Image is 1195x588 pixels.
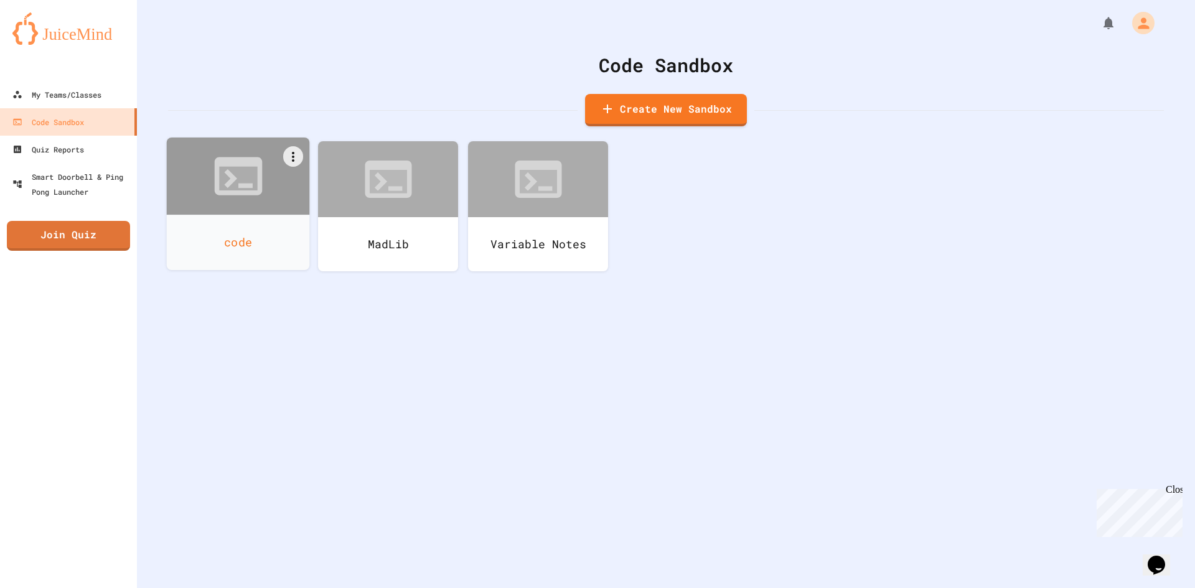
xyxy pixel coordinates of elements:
div: MadLib [318,217,458,271]
div: My Teams/Classes [12,87,101,102]
iframe: chat widget [1143,538,1183,576]
div: Code Sandbox [168,51,1164,79]
a: Join Quiz [7,221,130,251]
div: code [167,215,310,270]
a: code [167,138,310,270]
div: Chat with us now!Close [5,5,86,79]
img: logo-orange.svg [12,12,124,45]
div: My Account [1119,9,1158,37]
a: Create New Sandbox [585,94,747,126]
div: Smart Doorbell & Ping Pong Launcher [12,169,132,199]
div: Code Sandbox [12,114,84,129]
div: Variable Notes [468,217,608,271]
div: My Notifications [1078,12,1119,34]
div: Quiz Reports [12,142,84,157]
a: MadLib [318,141,458,271]
a: Variable Notes [468,141,608,271]
iframe: chat widget [1092,484,1183,537]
